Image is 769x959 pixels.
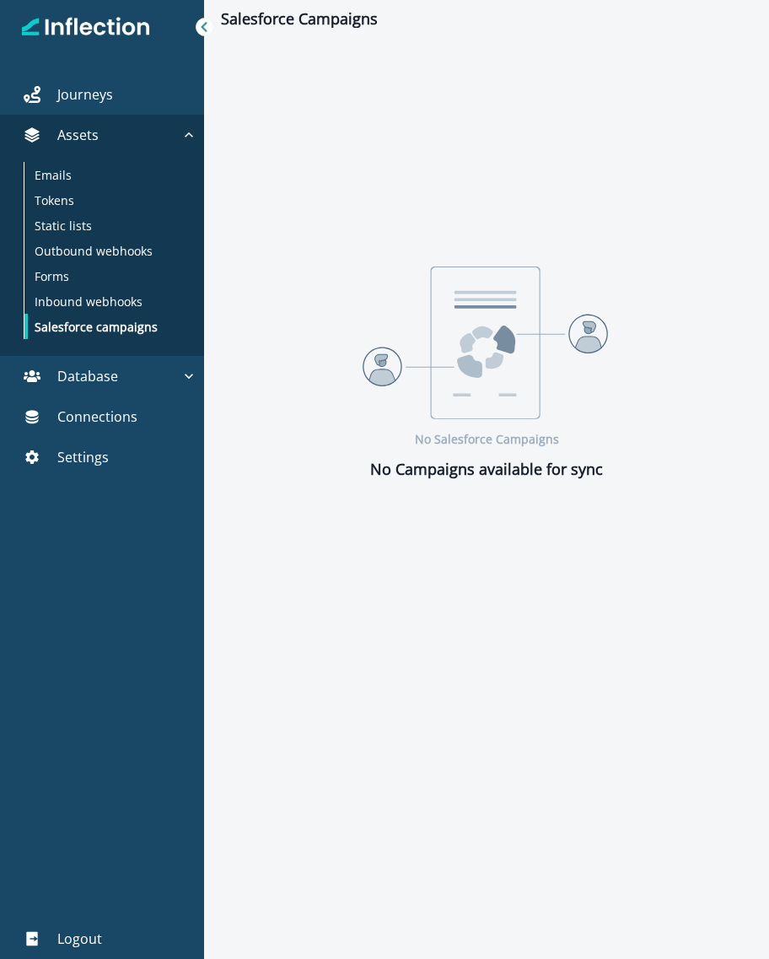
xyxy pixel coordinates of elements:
h1: Salesforce Campaigns [221,10,378,29]
p: Forms [35,267,69,285]
a: Inbound webhooks [24,288,191,314]
p: Connections [57,407,137,427]
p: Salesforce campaigns [35,318,158,336]
a: Static lists [24,213,191,238]
p: Settings [57,447,109,467]
p: No Campaigns available for sync [370,458,603,481]
p: Journeys [57,84,113,105]
p: Tokens [35,191,74,209]
p: Logout [57,929,102,949]
img: Salesforce Campaign [360,267,613,420]
img: Inflection [22,15,151,39]
a: Salesforce campaigns [24,314,191,339]
a: Outbound webhooks [24,238,191,263]
p: Assets [57,125,99,145]
p: Static lists [35,217,92,234]
a: Forms [24,263,191,288]
p: Inbound webhooks [35,293,143,310]
p: No Salesforce Campaigns [415,430,559,448]
p: Database [57,366,118,386]
a: Emails [24,162,191,187]
a: Tokens [24,187,191,213]
p: Emails [35,166,72,184]
p: Outbound webhooks [35,242,153,260]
